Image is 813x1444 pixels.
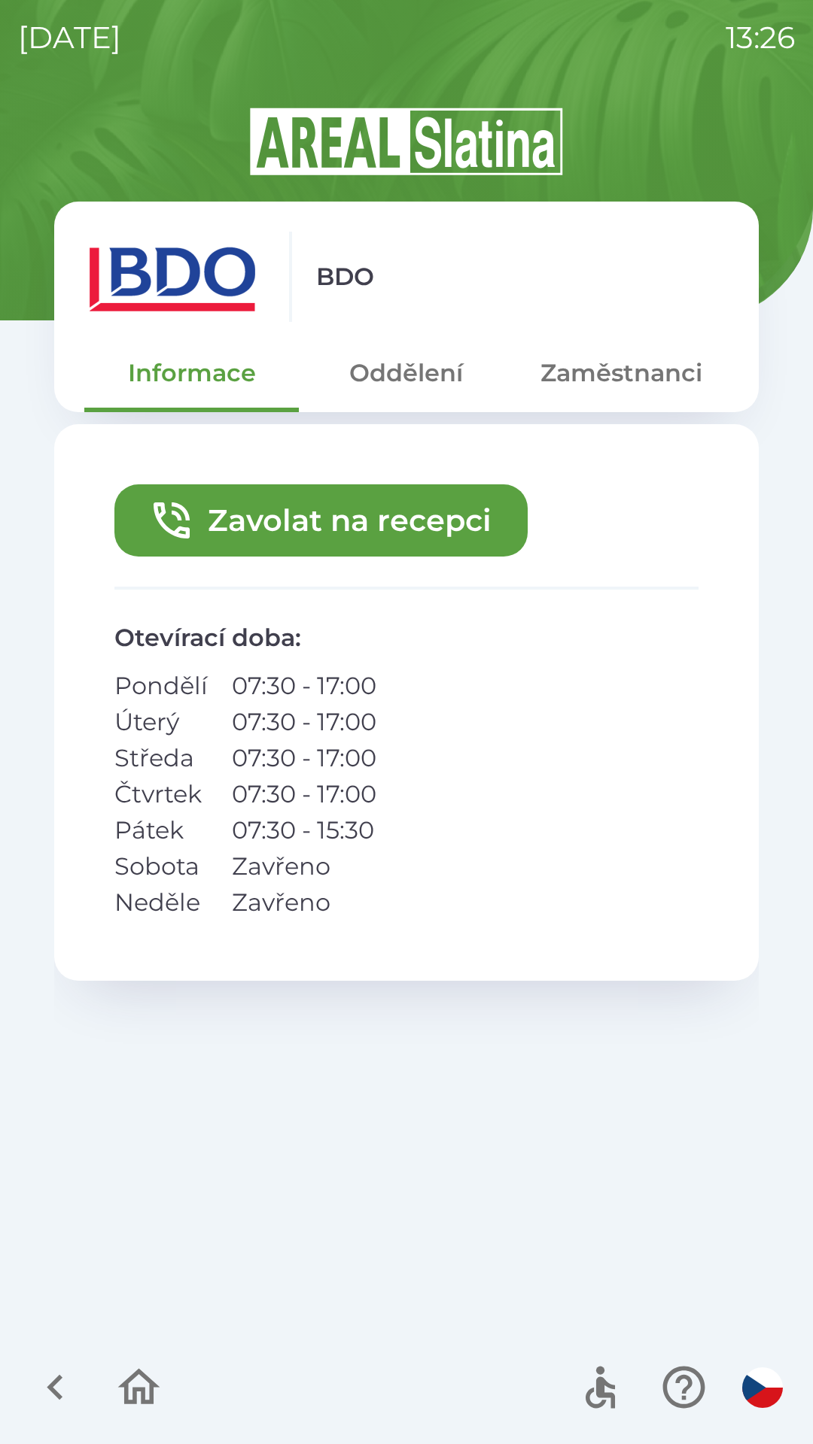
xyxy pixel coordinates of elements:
p: Sobota [114,848,208,884]
p: 07:30 - 17:00 [232,668,376,704]
p: Čtvrtek [114,776,208,812]
p: Neděle [114,884,208,921]
p: Pondělí [114,668,208,704]
p: Zavřeno [232,884,376,921]
p: [DATE] [18,15,121,60]
img: ae7449ef-04f1-48ed-85b5-e61960c78b50.png [84,232,265,322]
img: Logo [54,105,759,177]
button: Oddělení [299,346,513,400]
p: 07:30 - 17:00 [232,704,376,740]
p: Úterý [114,704,208,740]
img: cs flag [742,1367,783,1408]
p: 13:26 [726,15,795,60]
p: Otevírací doba : [114,620,699,656]
p: Středa [114,740,208,776]
p: 07:30 - 17:00 [232,740,376,776]
p: 07:30 - 15:30 [232,812,376,848]
p: BDO [316,259,374,295]
button: Zavolat na recepci [114,484,528,557]
p: Zavřeno [232,848,376,884]
button: Informace [84,346,299,400]
button: Zaměstnanci [514,346,729,400]
p: Pátek [114,812,208,848]
p: 07:30 - 17:00 [232,776,376,812]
